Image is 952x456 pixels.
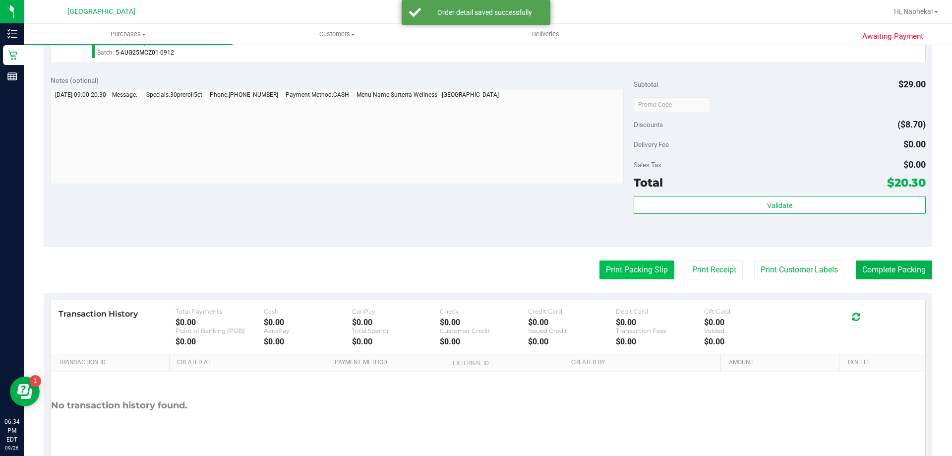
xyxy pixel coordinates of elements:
iframe: Resource center unread badge [29,375,41,387]
div: $0.00 [176,337,264,346]
a: Transaction ID [59,359,166,367]
a: Payment Method [335,359,441,367]
span: Batch: [97,49,114,56]
div: $0.00 [264,337,352,346]
span: ($8.70) [897,119,926,130]
span: Purchases [24,30,233,39]
div: Credit Card [528,308,616,315]
span: Deliveries [519,30,573,39]
div: $0.00 [440,318,528,327]
span: Hi, Napheka! [894,7,933,15]
div: Cash [264,308,352,315]
div: Total Spendr [352,327,440,334]
div: $0.00 [440,337,528,346]
a: Customers [233,24,441,45]
span: Delivery Fee [634,140,669,148]
div: Available Quantity: [97,36,320,56]
div: $0.00 [616,337,704,346]
div: Transaction Fees [616,327,704,334]
div: $0.00 [528,318,616,327]
div: Issued Credit [528,327,616,334]
span: Discounts [634,116,663,133]
span: Validate [767,201,792,209]
div: $0.00 [704,318,792,327]
span: $20.30 [887,176,926,190]
div: Customer Credit [440,327,528,334]
inline-svg: Retail [7,50,17,60]
input: Promo Code [634,97,711,112]
a: Txn Fee [847,359,914,367]
button: Validate [634,196,925,214]
button: Complete Packing [856,261,932,279]
span: $0.00 [903,159,926,170]
span: 5-AUG25MCZ01-0912 [116,49,174,56]
p: 06:34 PM EDT [4,417,19,444]
div: No transaction history found. [51,372,187,439]
span: $29.00 [898,79,926,89]
div: Voided [704,327,792,334]
span: Notes (optional) [51,76,99,84]
div: $0.00 [616,318,704,327]
inline-svg: Reports [7,71,17,81]
span: 10 [148,40,155,47]
div: Gift Card [704,308,792,315]
div: AeroPay [264,327,352,334]
span: Total [634,176,663,190]
span: Customers [233,30,441,39]
span: [GEOGRAPHIC_DATA] [67,7,135,16]
iframe: Resource center [10,377,40,406]
p: 09/26 [4,444,19,452]
span: $0.00 [903,139,926,149]
div: Debit Card [616,308,704,315]
div: Order detail saved successfully [426,7,543,17]
a: Deliveries [441,24,650,45]
a: Purchases [24,24,233,45]
div: CanPay [352,308,440,315]
button: Print Receipt [686,261,743,279]
div: $0.00 [264,318,352,327]
inline-svg: Inventory [7,29,17,39]
div: Check [440,308,528,315]
span: Subtotal [634,80,658,88]
a: Amount [729,359,835,367]
button: Print Customer Labels [754,261,844,279]
div: $0.00 [176,318,264,327]
span: Awaiting Payment [862,31,923,42]
div: $0.00 [528,337,616,346]
a: Created At [177,359,323,367]
div: Total Payments [176,308,264,315]
span: Sales Tax [634,161,661,169]
div: $0.00 [352,318,440,327]
div: $0.00 [352,337,440,346]
div: $0.00 [704,337,792,346]
button: Print Packing Slip [599,261,674,279]
th: External ID [445,354,563,372]
a: Created By [571,359,717,367]
div: Point of Banking (POB) [176,327,264,334]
